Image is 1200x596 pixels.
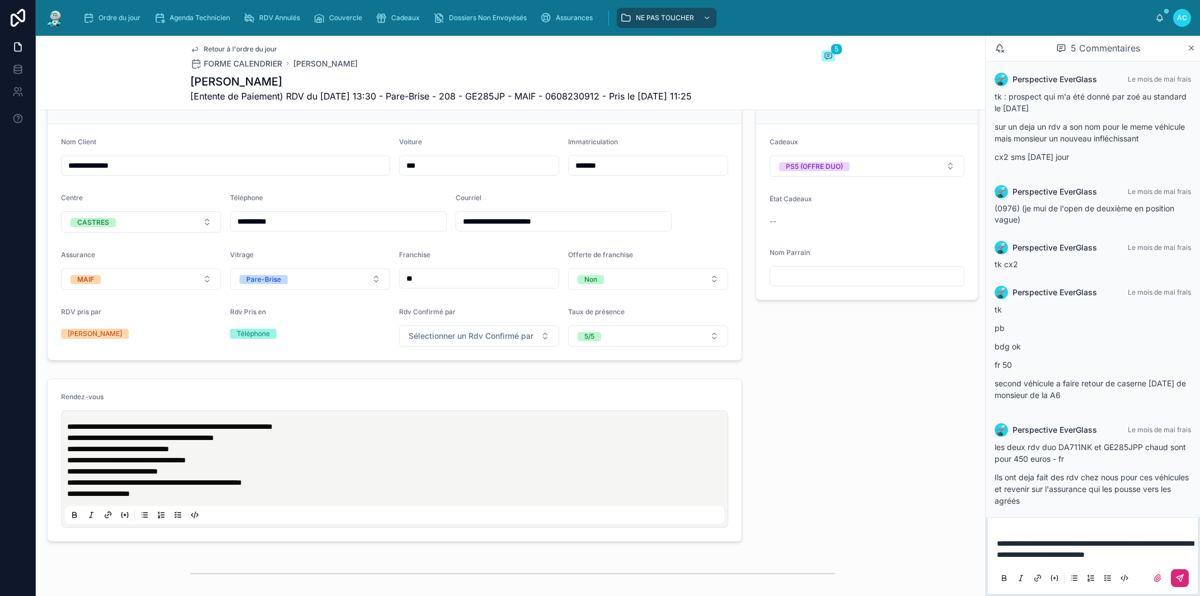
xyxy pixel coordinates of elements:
span: Retour à l'ordre du jour [204,45,277,54]
span: Voiture [399,138,422,146]
span: Téléphone [230,193,263,202]
span: Cadeaux [770,138,798,146]
span: Centre [61,193,83,202]
span: Couvercle [329,13,362,22]
p: second véhicule a faire retour de caserne [DATE] de monsieur de la A6 [995,377,1191,401]
span: Courriel [456,193,481,202]
button: Bouton de sélection [568,325,728,347]
span: (0976) (je mui de l'open de deuxième en position vague) [995,204,1174,224]
a: Agenda Technicien [151,8,238,28]
a: NE PAS TOUCHER [617,8,716,28]
span: Vitrage [230,250,254,259]
span: -- [770,216,776,227]
button: Bouton de sélection [61,268,221,290]
p: cx2 sms [DATE] jour [995,151,1191,163]
span: Le mois de mai frais [1128,75,1191,83]
p: tk [995,304,1191,315]
span: Le mois de mai frais [1128,187,1191,196]
span: Ordre du jour [99,13,140,22]
a: Assurances [537,8,601,28]
span: Dossiers Non Envoyésés [449,13,527,22]
span: FORME CALENDRIER [204,58,282,69]
span: Cadeaux [391,13,420,22]
span: AC [1177,13,1187,22]
span: NE PAS TOUCHER [636,13,694,22]
button: Bouton de sélection [61,211,221,233]
span: 5 [831,44,842,55]
span: tk cx2 [995,259,1018,269]
button: Bouton de sélection [230,268,390,290]
div: CASTRES [77,218,109,227]
p: les deux rdv duo DA711NK et GE285JPP chaud sont pour 450 euros - fr [995,441,1191,465]
span: RDV pris par [61,308,101,316]
a: Couvercle [310,8,370,28]
span: État Cadeaux [770,195,812,203]
button: Bouton de sélection [770,155,964,177]
div: Non [584,275,597,284]
span: 5 Commentaires [1071,41,1140,55]
span: Rendez-vous [61,392,104,401]
div: PS5 (OFFRE DUO) [786,162,843,171]
img: Logo de l'application [45,9,65,27]
span: [Entente de Paiement) RDV du [DATE] 13:30 - Pare-Brise - 208 - GE285JP - MAIF - 0608230912 - Pris... [190,89,692,103]
a: Dossiers Non Envoyésés [430,8,535,28]
p: pb [995,322,1191,334]
span: Perspective EverGlass [1012,242,1097,253]
div: Pare-Brise [246,275,281,284]
span: Perspective EverGlass [1012,424,1097,436]
span: Offerte de franchise [568,250,633,259]
span: Perspective EverGlass [1012,287,1097,298]
p: Ils ont deja fait des rdv chez nous pour ces véhicules et revenir sur l'assurance qui les pousse ... [995,471,1191,507]
p: bdg ok [995,340,1191,352]
a: Ordre du jour [79,8,148,28]
span: Taux de présence [568,308,625,316]
a: [PERSON_NAME] [293,58,358,69]
div: MAIF [77,275,94,284]
div: 5/5 [584,332,594,341]
a: Cadeaux [372,8,428,28]
h1: [PERSON_NAME] [190,74,692,89]
span: Immatriculation [568,138,618,146]
a: Retour à l'ordre du jour [190,45,277,54]
span: Le mois de mai frais [1128,288,1191,296]
p: tk : prospect qui m'a été donné par zoé au standard le [DATE] [995,91,1191,114]
span: Assurances [556,13,593,22]
p: sur un deja un rdv a son nom pour le meme véhicule mais monsieur un nouveau infléchissant [995,121,1191,144]
span: Rdv Pris en [230,308,266,316]
span: Le mois de mai frais [1128,243,1191,252]
div: [PERSON_NAME] [68,329,122,339]
span: Sélectionner un Rdv Confirmé par [409,330,533,342]
button: Bouton de sélection [399,325,559,347]
a: FORME CALENDRIER [190,58,282,69]
span: Franchise [399,250,430,259]
span: Perspective EverGlass [1012,186,1097,197]
a: RDV Annulés [240,8,308,28]
span: Nom Client [61,138,96,146]
p: fr 50 [995,359,1191,371]
div: Téléphone [237,329,270,339]
span: Perspective EverGlass [1012,74,1097,85]
span: Assurance [61,250,95,259]
span: RDV Annulés [259,13,300,22]
span: Agenda Technicien [170,13,230,22]
span: Le mois de mai frais [1128,425,1191,434]
button: Bouton de sélection [568,268,728,290]
span: Rdv Confirmé par [399,308,456,316]
span: Nom Parrain [770,248,810,257]
div: contenu glissant [74,6,1155,30]
button: 5 [822,50,835,64]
